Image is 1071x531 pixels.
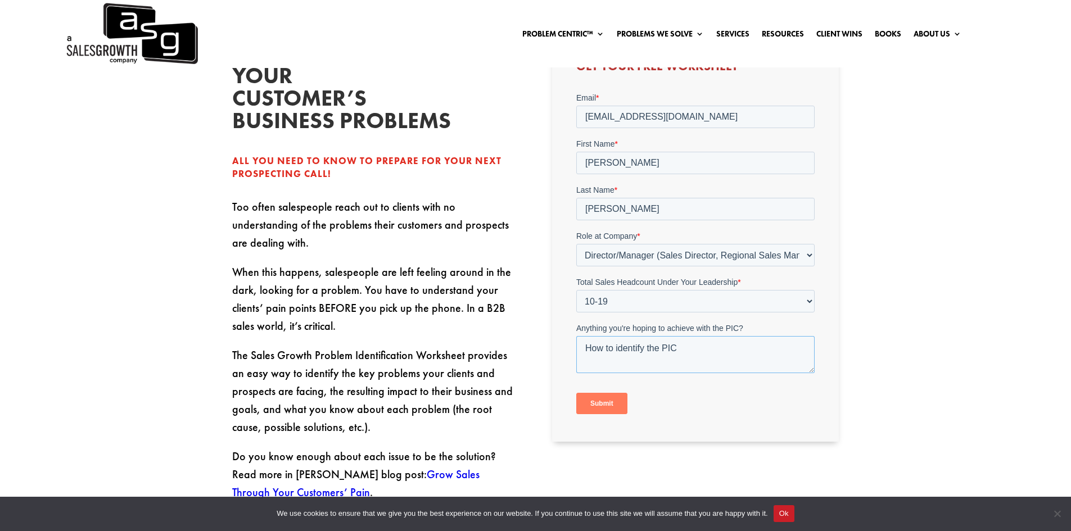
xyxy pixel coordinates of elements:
[232,263,519,346] p: When this happens, salespeople are left feeling around in the dark, looking for a problem. You ha...
[232,42,401,138] h2: Diagnose your customer’s business problems
[716,30,749,42] a: Services
[232,198,519,263] p: Too often salespeople reach out to clients with no understanding of the problems their customers ...
[617,30,704,42] a: Problems We Solve
[232,155,519,181] div: All you need to know to prepare for your next prospecting call!
[762,30,804,42] a: Resources
[1051,508,1063,519] span: No
[277,508,767,519] span: We use cookies to ensure that we give you the best experience on our website. If you continue to ...
[875,30,901,42] a: Books
[232,447,519,501] p: Do you know enough about each issue to be the solution? Read more in [PERSON_NAME] blog post: .
[522,30,604,42] a: Problem Centric™
[232,346,519,447] p: The Sales Growth Problem Identification Worksheet provides an easy way to identify the key proble...
[914,30,961,42] a: About Us
[774,505,794,522] button: Ok
[576,60,815,78] h3: Get Your Free Worksheet
[576,92,815,424] iframe: Form 0
[816,30,862,42] a: Client Wins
